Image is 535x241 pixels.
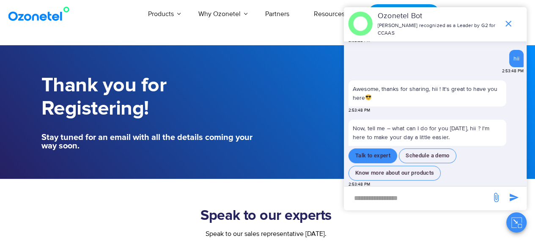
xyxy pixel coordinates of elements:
[513,54,519,63] div: hii
[41,74,263,120] h1: Thank you for Registering!
[348,181,370,188] span: 2:53:48 PM
[505,189,522,206] span: send message
[368,4,440,24] a: Request a Demo
[41,133,263,150] h5: Stay tuned for an email with all the details coming your way soon.
[378,22,499,37] p: [PERSON_NAME] recognized as a Leader by G2 for CCAAS
[348,166,441,181] button: Know more about our products
[134,229,399,239] div: Speak to our sales representative [DATE].
[399,148,456,163] button: Schedule a demo
[488,189,505,206] span: send message
[348,11,373,36] img: header
[348,107,370,114] span: 2:53:48 PM
[353,85,502,102] p: Awesome, thanks for sharing, hii ! It's great to have you here
[378,11,499,22] p: Ozonetel Bot
[365,94,371,100] img: 😎
[502,68,524,74] span: 2:53:48 PM
[348,191,487,206] div: new-msg-input
[506,212,527,233] button: Close chat
[348,148,397,163] button: Talk to expert
[500,15,517,32] span: end chat or minimize
[348,120,506,146] p: Now, tell me – what can I do for you [DATE], hii ? I'm here to make your day a little easier.
[134,208,399,225] h2: Speak to our experts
